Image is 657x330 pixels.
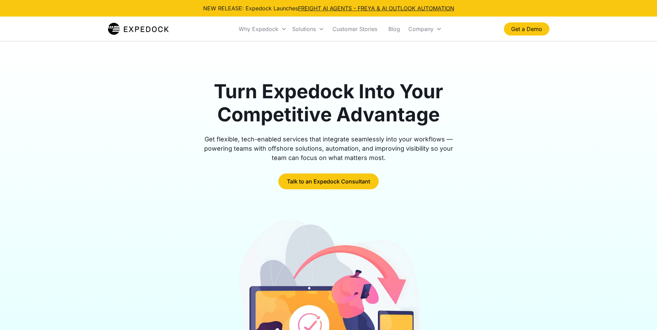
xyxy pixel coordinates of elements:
[504,22,549,36] a: Get a Demo
[292,26,316,32] div: Solutions
[108,22,169,36] img: Expedock Logo
[383,17,406,41] a: Blog
[278,173,379,189] a: Talk to an Expedock Consultant
[196,134,461,162] div: Get flexible, tech-enabled services that integrate seamlessly into your workflows — powering team...
[327,17,383,41] a: Customer Stories
[298,5,454,12] a: FREIGHT AI AGENTS - FREYA & AI OUTLOOK AUTOMATION
[203,4,454,12] div: NEW RELEASE: Expedock Launches
[408,26,434,32] div: Company
[196,80,461,126] h1: Turn Expedock Into Your Competitive Advantage
[239,26,278,32] div: Why Expedock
